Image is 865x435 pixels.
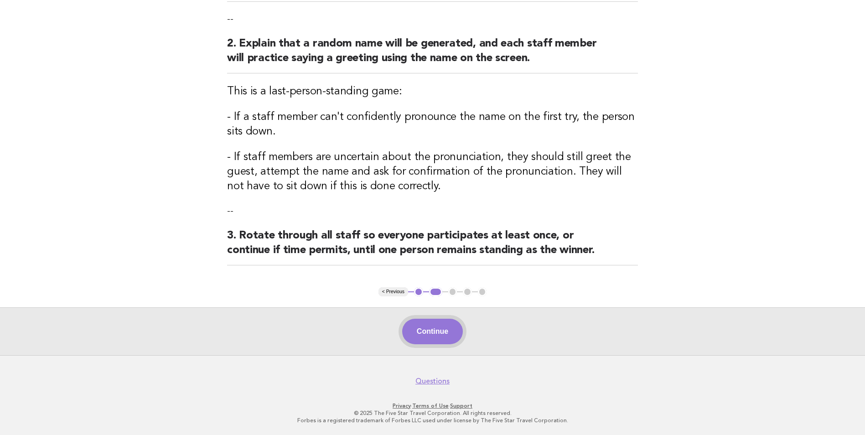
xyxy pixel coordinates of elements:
a: Support [450,403,472,409]
h2: 3. Rotate through all staff so everyone participates at least once, or continue if time permits, ... [227,228,638,265]
button: 1 [414,287,423,296]
p: · · [154,402,712,409]
button: Continue [402,319,463,344]
h2: 2. Explain that a random name will be generated, and each staff member will practice saying a gre... [227,36,638,73]
a: Questions [415,377,450,386]
h3: - If staff members are uncertain about the pronunciation, they should still greet the guest, atte... [227,150,638,194]
a: Privacy [393,403,411,409]
p: -- [227,205,638,217]
button: 2 [429,287,442,296]
p: © 2025 The Five Star Travel Corporation. All rights reserved. [154,409,712,417]
button: < Previous [378,287,408,296]
h3: This is a last-person-standing game: [227,84,638,99]
a: Terms of Use [412,403,449,409]
p: -- [227,13,638,26]
h3: - If a staff member can't confidently pronounce the name on the first try, the person sits down. [227,110,638,139]
p: Forbes is a registered trademark of Forbes LLC used under license by The Five Star Travel Corpora... [154,417,712,424]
